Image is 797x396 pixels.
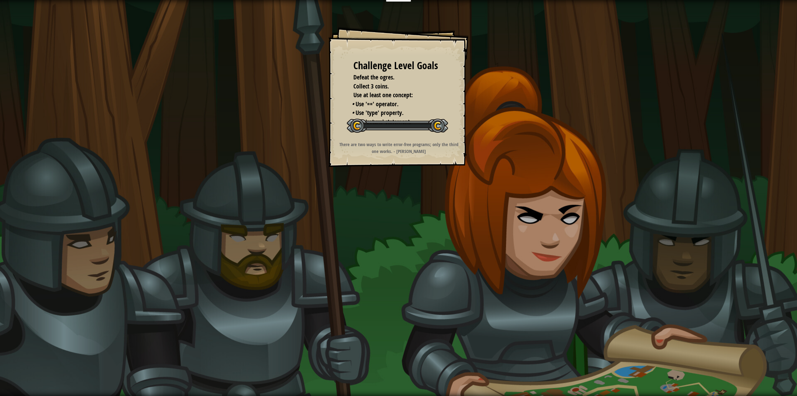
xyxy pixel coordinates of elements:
[346,73,442,82] li: Defeat the ogres.
[352,100,442,109] li: Use '==' operator.
[353,73,394,81] span: Defeat the ogres.
[353,91,413,99] span: Use at least one concept:
[339,141,458,154] strong: There are two ways to write error-free programs; only the third one works. - [PERSON_NAME]
[352,100,354,108] i: •
[346,91,442,100] li: Use at least one concept:
[356,100,398,108] span: Use '==' operator.
[353,82,389,90] span: Collect 3 coins.
[356,108,403,117] span: Use 'type' property.
[352,108,354,117] i: •
[352,108,442,117] li: Use 'type' property.
[353,59,444,73] div: Challenge Level Goals
[346,82,442,91] li: Collect 3 coins.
